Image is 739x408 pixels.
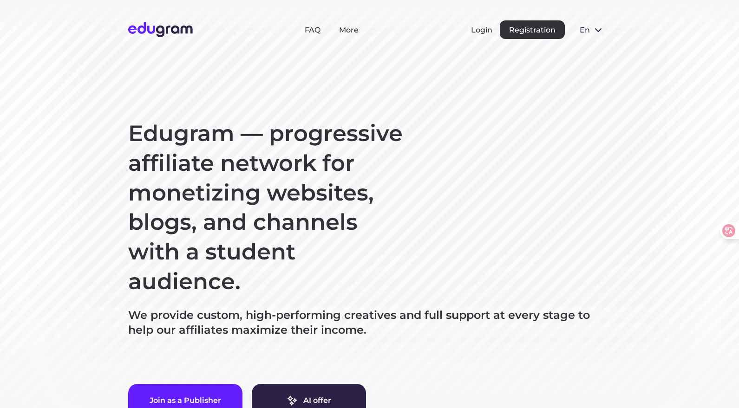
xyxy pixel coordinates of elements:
button: en [572,20,611,39]
button: Registration [500,20,565,39]
a: More [339,26,359,34]
span: en [580,26,589,34]
h1: Edugram — progressive affiliate network for monetizing websites, blogs, and channels with a stude... [128,119,407,297]
a: FAQ [305,26,320,34]
button: Login [471,26,492,34]
img: Edugram Logo [128,22,193,37]
p: We provide custom, high-performing creatives and full support at every stage to help our affiliat... [128,308,611,337]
